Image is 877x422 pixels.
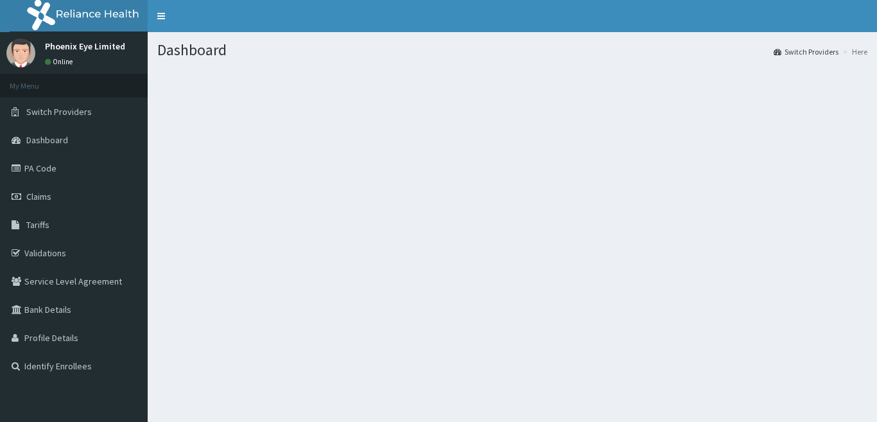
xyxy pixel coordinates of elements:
[26,219,49,231] span: Tariffs
[45,42,125,51] p: Phoenix Eye Limited
[6,39,35,67] img: User Image
[26,134,68,146] span: Dashboard
[774,46,838,57] a: Switch Providers
[157,42,867,58] h1: Dashboard
[840,46,867,57] li: Here
[26,106,92,118] span: Switch Providers
[26,191,51,202] span: Claims
[45,57,76,66] a: Online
